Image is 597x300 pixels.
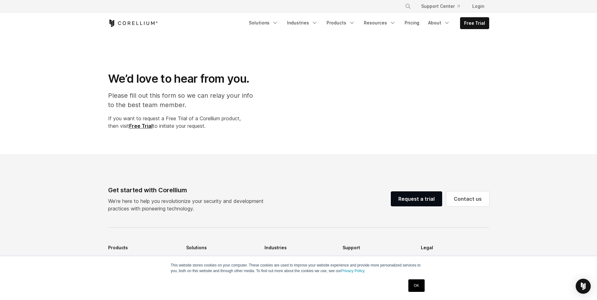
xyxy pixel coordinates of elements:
div: Open Intercom Messenger [576,279,591,294]
a: Resources [360,17,400,28]
p: Please fill out this form so we can relay your info to the best team member. [108,91,259,110]
a: Platform [108,253,176,263]
a: Privacy Policy [421,253,489,263]
p: We’re here to help you revolutionize your security and development practices with pioneering tech... [108,197,269,212]
a: Industries [283,17,322,28]
div: Navigation Menu [397,1,489,12]
h1: We’d love to hear from you. [108,72,259,86]
a: Corellium Home [108,19,158,27]
a: Contact us [446,191,489,206]
a: Free Trial [129,123,153,129]
a: Request a trial [391,191,442,206]
a: Pricing [401,17,423,28]
div: Navigation Menu [245,17,489,29]
p: This website stores cookies on your computer. These cookies are used to improve your website expe... [171,262,427,274]
a: About [424,17,454,28]
a: Privacy Policy. [341,269,365,273]
a: Products [323,17,359,28]
button: Search [402,1,414,12]
a: Support Center [416,1,465,12]
div: Get started with Corellium [108,185,269,195]
a: OK [408,279,424,292]
a: Enterprise [264,253,333,263]
a: Free Trial [460,18,489,29]
a: Login [467,1,489,12]
a: Mobile Vulnerability Research [186,253,254,263]
a: Solutions [245,17,282,28]
p: If you want to request a Free Trial of a Corellium product, then visit to initiate your request. [108,115,259,130]
a: Status ↗ [343,253,411,263]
